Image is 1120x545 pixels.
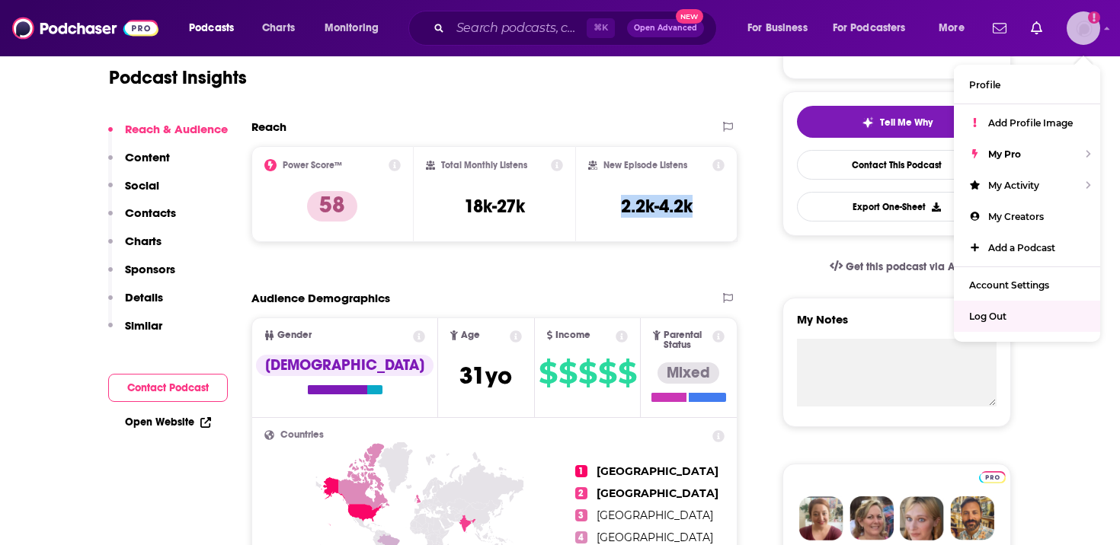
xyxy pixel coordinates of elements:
[280,430,324,440] span: Countries
[314,16,398,40] button: open menu
[928,16,984,40] button: open menu
[125,206,176,220] p: Contacts
[441,160,527,171] h2: Total Monthly Listens
[954,65,1100,342] ul: Show profile menu
[108,318,162,346] button: Similar
[954,69,1100,100] a: Profile
[575,509,587,521] span: 3
[108,374,228,402] button: Contact Podcast
[575,465,587,477] span: 1
[850,496,894,540] img: Barbara Profile
[178,16,254,40] button: open menu
[1088,11,1100,24] svg: Add a profile image
[108,178,159,206] button: Social
[939,18,965,39] span: More
[539,361,557,385] span: $
[658,362,719,384] div: Mixed
[252,16,304,40] a: Charts
[618,361,636,385] span: $
[988,180,1039,191] span: My Activity
[969,79,1000,91] span: Profile
[979,471,1006,483] img: Podchaser Pro
[277,330,312,340] span: Gender
[954,269,1100,301] a: Account Settings
[979,469,1006,483] a: Pro website
[1025,15,1048,41] a: Show notifications dropdown
[954,201,1100,232] a: My Creators
[108,262,175,290] button: Sponsors
[900,496,944,540] img: Jules Profile
[108,150,170,178] button: Content
[862,116,874,129] img: tell me why sparkle
[969,311,1006,322] span: Log Out
[846,260,964,273] span: Get this podcast via API
[587,18,615,38] span: ⌘ K
[988,117,1073,129] span: Add Profile Image
[307,191,357,222] p: 58
[189,18,234,39] span: Podcasts
[969,279,1049,291] span: Account Settings
[823,16,928,40] button: open menu
[634,24,697,32] span: Open Advanced
[555,330,590,340] span: Income
[664,330,710,350] span: Parental Status
[598,361,616,385] span: $
[125,234,162,248] p: Charts
[747,18,808,39] span: For Business
[621,195,693,218] h3: 2.2k-4.2k
[818,248,976,285] a: Get this podcast via API
[125,318,162,333] p: Similar
[954,232,1100,263] a: Add a Podcast
[575,487,587,499] span: 2
[676,9,703,24] span: New
[797,150,997,180] a: Contact This Podcast
[954,107,1100,139] a: Add Profile Image
[988,242,1055,253] span: Add a Podcast
[262,18,295,39] span: Charts
[125,178,159,193] p: Social
[108,234,162,262] button: Charts
[450,16,587,40] input: Search podcasts, credits, & more...
[459,361,512,390] span: 31 yo
[627,19,704,37] button: Open AdvancedNew
[558,361,577,385] span: $
[597,508,713,522] span: [GEOGRAPHIC_DATA]
[108,290,163,318] button: Details
[597,486,718,500] span: [GEOGRAPHIC_DATA]
[125,122,228,136] p: Reach & Audience
[797,106,997,138] button: tell me why sparkleTell Me Why
[1067,11,1100,45] span: Logged in as bigswing
[125,262,175,276] p: Sponsors
[578,361,597,385] span: $
[108,122,228,150] button: Reach & Audience
[464,195,525,218] h3: 18k-27k
[797,312,997,339] label: My Notes
[109,66,247,89] h1: Podcast Insights
[597,464,718,478] span: [GEOGRAPHIC_DATA]
[125,416,211,429] a: Open Website
[950,496,994,540] img: Jon Profile
[575,531,587,543] span: 4
[283,160,342,171] h2: Power Score™
[987,15,1013,41] a: Show notifications dropdown
[988,148,1021,160] span: My Pro
[797,192,997,222] button: Export One-Sheet
[737,16,827,40] button: open menu
[251,291,390,305] h2: Audience Demographics
[423,11,731,46] div: Search podcasts, credits, & more...
[125,150,170,164] p: Content
[12,14,158,43] img: Podchaser - Follow, Share and Rate Podcasts
[799,496,843,540] img: Sydney Profile
[256,355,434,376] div: [DEMOGRAPHIC_DATA]
[880,116,933,129] span: Tell Me Why
[108,206,176,234] button: Contacts
[597,531,713,544] span: [GEOGRAPHIC_DATA]
[461,330,480,340] span: Age
[325,18,379,39] span: Monitoring
[1067,11,1100,45] img: User Profile
[833,18,906,39] span: For Podcasters
[1067,11,1100,45] button: Show profile menu
[251,120,286,134] h2: Reach
[603,160,687,171] h2: New Episode Listens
